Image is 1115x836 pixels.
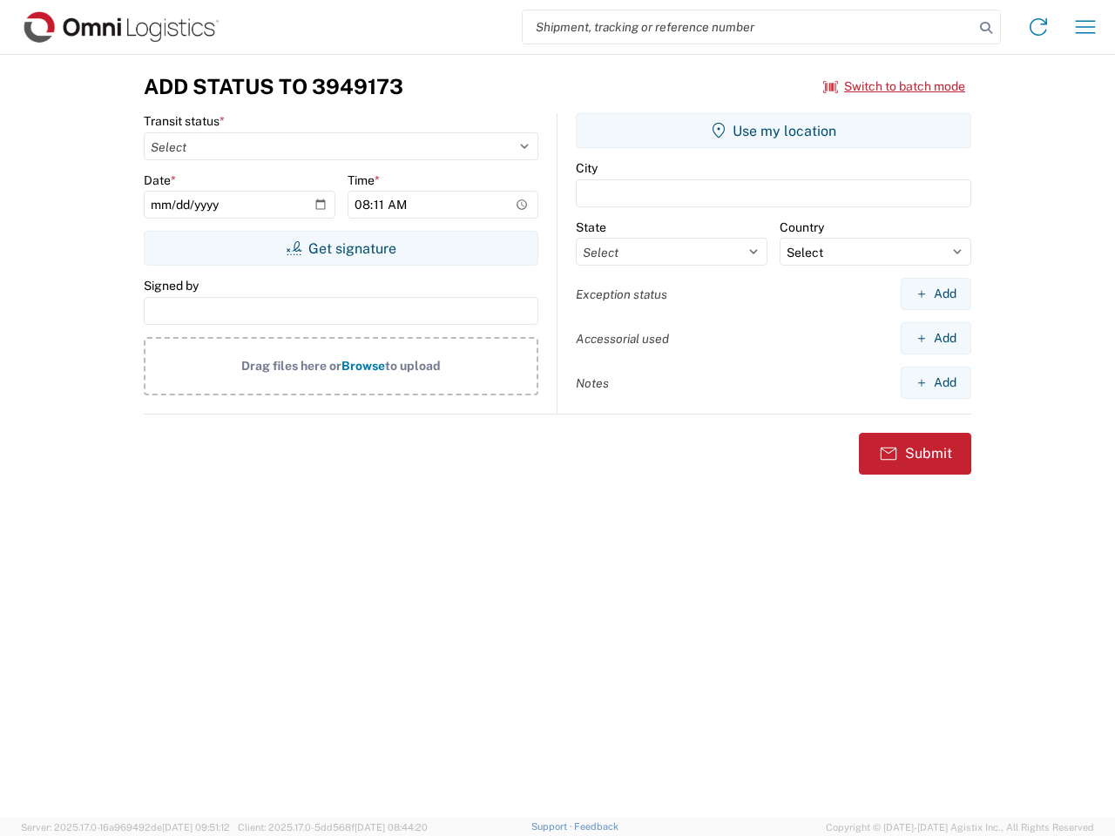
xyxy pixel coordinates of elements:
[144,74,403,99] h3: Add Status to 3949173
[823,72,965,101] button: Switch to batch mode
[531,821,575,832] a: Support
[901,367,971,399] button: Add
[385,359,441,373] span: to upload
[144,231,538,266] button: Get signature
[780,219,824,235] label: Country
[576,287,667,302] label: Exception status
[576,219,606,235] label: State
[144,278,199,293] label: Signed by
[162,822,230,833] span: [DATE] 09:51:12
[901,278,971,310] button: Add
[576,113,971,148] button: Use my location
[576,375,609,391] label: Notes
[144,113,225,129] label: Transit status
[574,821,618,832] a: Feedback
[241,359,341,373] span: Drag files here or
[238,822,428,833] span: Client: 2025.17.0-5dd568f
[348,172,380,188] label: Time
[144,172,176,188] label: Date
[859,433,971,475] button: Submit
[826,819,1094,835] span: Copyright © [DATE]-[DATE] Agistix Inc., All Rights Reserved
[576,331,669,347] label: Accessorial used
[341,359,385,373] span: Browse
[576,160,598,176] label: City
[523,10,974,44] input: Shipment, tracking or reference number
[21,822,230,833] span: Server: 2025.17.0-16a969492de
[901,322,971,354] button: Add
[355,822,428,833] span: [DATE] 08:44:20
